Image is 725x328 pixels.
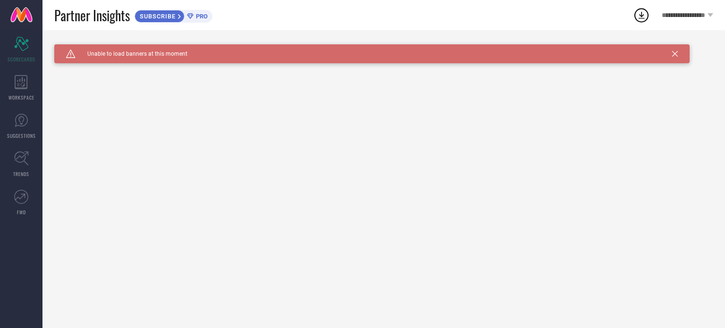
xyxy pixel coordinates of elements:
[54,6,130,25] span: Partner Insights
[135,13,178,20] span: SUBSCRIBE
[135,8,212,23] a: SUBSCRIBEPRO
[8,56,35,63] span: SCORECARDS
[17,209,26,216] span: FWD
[194,13,208,20] span: PRO
[633,7,650,24] div: Open download list
[76,50,187,57] span: Unable to load banners at this moment
[8,94,34,101] span: WORKSPACE
[7,132,36,139] span: SUGGESTIONS
[54,44,713,52] div: Unable to load filters at this moment. Please try later.
[13,170,29,177] span: TRENDS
